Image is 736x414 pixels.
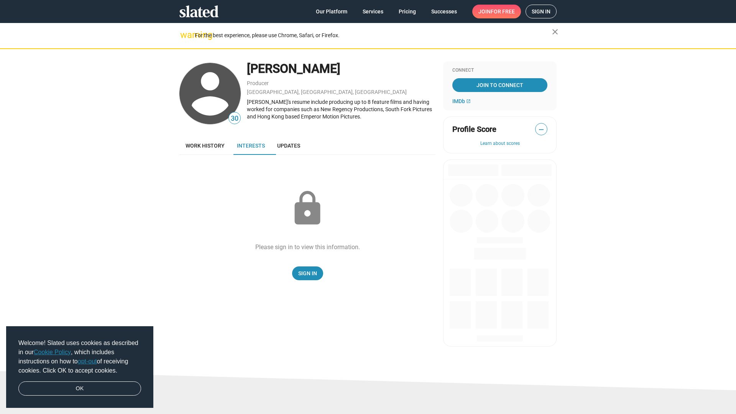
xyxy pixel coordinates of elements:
mat-icon: close [550,27,560,36]
div: cookieconsent [6,326,153,408]
div: For the best experience, please use Chrome, Safari, or Firefox. [195,30,552,41]
a: dismiss cookie message [18,381,141,396]
a: IMDb [452,98,471,104]
span: Successes [431,5,457,18]
span: Profile Score [452,124,496,135]
button: Learn about scores [452,141,547,147]
span: — [536,125,547,135]
a: Sign in [526,5,557,18]
span: Our Platform [316,5,347,18]
span: for free [491,5,515,18]
div: [PERSON_NAME] [247,61,435,77]
a: opt-out [78,358,97,365]
mat-icon: warning [180,30,189,39]
a: Cookie Policy [34,349,71,355]
a: Services [356,5,389,18]
a: Pricing [393,5,422,18]
a: Joinfor free [472,5,521,18]
a: Our Platform [310,5,353,18]
mat-icon: lock [288,189,327,228]
div: [PERSON_NAME]'s resume include producing up to 8 feature films and having worked for companies su... [247,99,435,120]
span: Work history [186,143,225,149]
span: Sign In [298,266,317,280]
span: Welcome! Slated uses cookies as described in our , which includes instructions on how to of recei... [18,338,141,375]
span: Sign in [532,5,550,18]
a: Work history [179,136,231,155]
span: Pricing [399,5,416,18]
a: Interests [231,136,271,155]
a: Producer [247,80,269,86]
a: [GEOGRAPHIC_DATA], [GEOGRAPHIC_DATA], [GEOGRAPHIC_DATA] [247,89,407,95]
span: Join [478,5,515,18]
span: Updates [277,143,300,149]
mat-icon: open_in_new [466,99,471,103]
a: Sign In [292,266,323,280]
span: IMDb [452,98,465,104]
span: Join To Connect [454,78,546,92]
span: Interests [237,143,265,149]
a: Join To Connect [452,78,547,92]
span: Services [363,5,383,18]
div: Please sign in to view this information. [255,243,360,251]
a: Successes [425,5,463,18]
span: 30 [229,113,240,124]
div: Connect [452,67,547,74]
a: Updates [271,136,306,155]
